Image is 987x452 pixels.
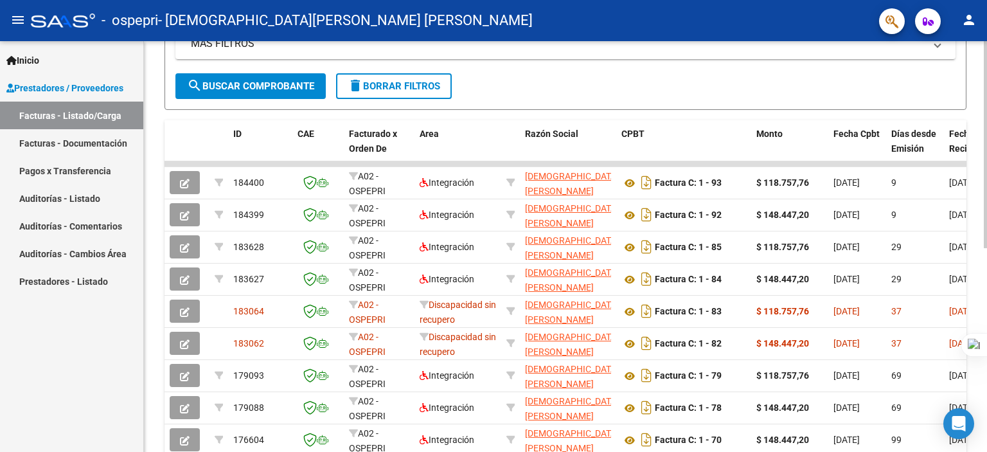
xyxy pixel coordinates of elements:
[525,169,611,196] div: 27166837206
[638,237,655,257] i: Descargar documento
[525,267,619,307] span: [DEMOGRAPHIC_DATA][PERSON_NAME] [PERSON_NAME]
[191,37,925,51] mat-panel-title: MAS FILTROS
[525,171,619,211] span: [DEMOGRAPHIC_DATA][PERSON_NAME] [PERSON_NAME]
[949,370,975,381] span: [DATE]
[891,129,936,154] span: Días desde Emisión
[420,332,496,357] span: Discapacidad sin recupero
[520,120,616,177] datatable-header-cell: Razón Social
[638,397,655,418] i: Descargar documento
[756,129,783,139] span: Monto
[525,201,611,228] div: 27166837206
[655,275,722,285] strong: Factura C: 1 - 84
[298,129,314,139] span: CAE
[891,435,902,445] span: 99
[943,408,974,439] div: Open Intercom Messenger
[751,120,828,177] datatable-header-cell: Monto
[344,120,414,177] datatable-header-cell: Facturado x Orden De
[833,177,860,188] span: [DATE]
[525,396,619,436] span: [DEMOGRAPHIC_DATA][PERSON_NAME] [PERSON_NAME]
[756,435,809,445] strong: $ 148.447,20
[414,120,501,177] datatable-header-cell: Area
[655,371,722,381] strong: Factura C: 1 - 79
[891,274,902,284] span: 29
[949,242,975,252] span: [DATE]
[961,12,977,28] mat-icon: person
[349,396,386,421] span: A02 - OSPEPRI
[420,300,496,325] span: Discapacidad sin recupero
[833,338,860,348] span: [DATE]
[175,28,956,59] mat-expansion-panel-header: MAS FILTROS
[525,129,578,139] span: Razón Social
[886,120,944,177] datatable-header-cell: Días desde Emisión
[833,306,860,316] span: [DATE]
[349,364,386,389] span: A02 - OSPEPRI
[638,172,655,193] i: Descargar documento
[756,402,809,413] strong: $ 148.447,20
[349,129,397,154] span: Facturado x Orden De
[233,274,264,284] span: 183627
[6,81,123,95] span: Prestadores / Proveedores
[349,171,386,196] span: A02 - OSPEPRI
[949,274,975,284] span: [DATE]
[949,177,975,188] span: [DATE]
[233,402,264,413] span: 179088
[833,402,860,413] span: [DATE]
[525,394,611,421] div: 27166837206
[187,80,314,92] span: Buscar Comprobante
[233,306,264,316] span: 183064
[233,370,264,381] span: 179093
[655,242,722,253] strong: Factura C: 1 - 85
[621,129,645,139] span: CPBT
[891,338,902,348] span: 37
[756,370,809,381] strong: $ 118.757,76
[525,362,611,389] div: 27166837206
[833,242,860,252] span: [DATE]
[756,274,809,284] strong: $ 148.447,20
[891,370,902,381] span: 69
[828,120,886,177] datatable-header-cell: Fecha Cpbt
[420,129,439,139] span: Area
[420,274,474,284] span: Integración
[655,210,722,221] strong: Factura C: 1 - 92
[655,403,722,413] strong: Factura C: 1 - 78
[655,307,722,317] strong: Factura C: 1 - 83
[949,306,975,316] span: [DATE]
[233,177,264,188] span: 184400
[233,210,264,220] span: 184399
[420,242,474,252] span: Integración
[655,339,722,349] strong: Factura C: 1 - 82
[525,233,611,260] div: 27166837206
[525,330,611,357] div: 27166837206
[349,267,386,293] span: A02 - OSPEPRI
[420,402,474,413] span: Integración
[292,120,344,177] datatable-header-cell: CAE
[616,120,751,177] datatable-header-cell: CPBT
[756,338,809,348] strong: $ 148.447,20
[756,242,809,252] strong: $ 118.757,76
[833,274,860,284] span: [DATE]
[525,298,611,325] div: 27166837206
[638,269,655,289] i: Descargar documento
[228,120,292,177] datatable-header-cell: ID
[949,402,975,413] span: [DATE]
[833,210,860,220] span: [DATE]
[349,332,386,357] span: A02 - OSPEPRI
[525,203,619,243] span: [DEMOGRAPHIC_DATA][PERSON_NAME] [PERSON_NAME]
[891,177,896,188] span: 9
[833,129,880,139] span: Fecha Cpbt
[949,338,975,348] span: [DATE]
[949,129,985,154] span: Fecha Recibido
[638,301,655,321] i: Descargar documento
[158,6,533,35] span: - [DEMOGRAPHIC_DATA][PERSON_NAME] [PERSON_NAME]
[525,364,619,404] span: [DEMOGRAPHIC_DATA][PERSON_NAME] [PERSON_NAME]
[525,300,619,339] span: [DEMOGRAPHIC_DATA][PERSON_NAME] [PERSON_NAME]
[233,435,264,445] span: 176604
[949,435,975,445] span: [DATE]
[949,210,975,220] span: [DATE]
[349,300,386,325] span: A02 - OSPEPRI
[102,6,158,35] span: - ospepri
[420,210,474,220] span: Integración
[638,333,655,354] i: Descargar documento
[833,370,860,381] span: [DATE]
[891,210,896,220] span: 9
